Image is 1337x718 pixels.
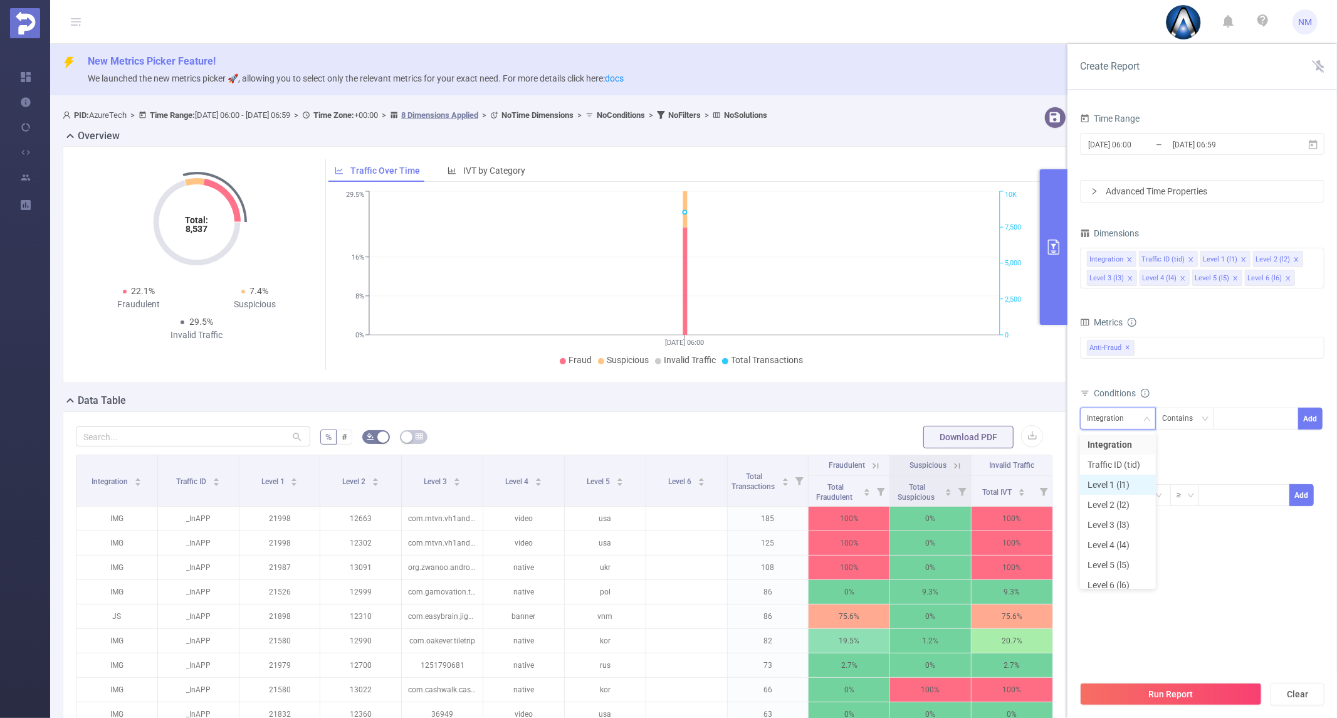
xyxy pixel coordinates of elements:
p: 21526 [239,580,320,604]
i: icon: caret-down [454,481,461,485]
i: icon: caret-up [291,476,298,480]
input: Search... [76,426,310,446]
p: 12663 [320,507,401,531]
span: Traffic Over Time [350,166,420,176]
b: Time Range: [150,110,195,120]
span: Suspicious [910,461,946,470]
li: Level 4 (l4) [1080,535,1156,555]
p: 1.2% [890,629,971,653]
i: icon: caret-up [372,476,379,480]
div: Sort [863,487,871,494]
tspan: 29.5% [346,191,364,199]
li: Integration [1087,251,1136,267]
span: We launched the new metrics picker 🚀, allowing you to select only the relevant metrics for your e... [88,73,624,83]
span: > [378,110,390,120]
div: Sort [945,487,952,494]
p: 185 [728,507,809,531]
div: Sort [698,476,705,483]
span: AzureTech [DATE] 06:00 - [DATE] 06:59 +00:00 [63,110,767,120]
u: 8 Dimensions Applied [401,110,478,120]
input: Start date [1087,136,1188,153]
b: PID: [74,110,89,120]
i: icon: caret-up [454,476,461,480]
p: _InAPP [158,604,239,628]
p: 12700 [320,653,401,677]
span: % [325,432,332,442]
span: Level 4 [505,477,530,486]
span: Suspicious [607,355,649,365]
p: 100% [972,556,1052,579]
p: 100% [809,531,889,555]
p: 73 [728,653,809,677]
p: IMG [76,507,157,531]
p: 75.6% [972,604,1052,628]
li: Level 1 (l1) [1080,475,1156,495]
tspan: 8,537 [186,224,208,234]
div: Sort [1018,487,1025,494]
div: Suspicious [197,298,313,311]
i: icon: caret-up [616,476,623,480]
p: ukr [565,556,646,579]
p: 12999 [320,580,401,604]
p: IMG [76,556,157,579]
li: Traffic ID (tid) [1139,251,1198,267]
i: icon: user [63,111,74,119]
tspan: [DATE] 06:00 [665,339,704,347]
span: # [342,432,347,442]
p: 108 [728,556,809,579]
span: Level 3 [424,477,449,486]
tspan: 7,500 [1005,223,1021,231]
i: icon: close [1293,256,1299,264]
p: native [483,653,564,677]
p: 12310 [320,604,401,628]
p: rus [565,653,646,677]
p: com.mtvn.vh1android [402,507,483,531]
span: 7.4% [250,286,269,296]
p: IMG [76,580,157,604]
li: Level 3 (l3) [1080,515,1156,535]
i: icon: down [1202,415,1209,424]
p: 66 [728,678,809,702]
h2: Data Table [78,393,126,408]
p: 100% [972,531,1052,555]
p: org.zwanoo.android.speedtest [402,556,483,579]
tspan: Total: [186,215,209,225]
span: > [478,110,490,120]
div: Level 4 (l4) [1142,270,1177,287]
i: icon: caret-down [1019,491,1025,495]
p: 13022 [320,678,401,702]
p: JS [76,604,157,628]
p: 100% [890,678,971,702]
p: 21998 [239,507,320,531]
div: Level 2 (l2) [1256,251,1290,268]
i: icon: caret-down [213,481,220,485]
p: 21580 [239,629,320,653]
p: _InAPP [158,507,239,531]
p: 82 [728,629,809,653]
div: Contains [1162,408,1202,429]
i: Filter menu [790,455,808,506]
div: Level 3 (l3) [1089,270,1124,287]
i: icon: table [416,433,423,440]
span: Invalid Traffic [990,461,1035,470]
li: Level 3 (l3) [1087,270,1137,286]
tspan: 0% [355,331,364,339]
b: No Conditions [597,110,645,120]
span: Total IVT [983,488,1014,497]
p: native [483,678,564,702]
p: 0% [809,678,889,702]
span: Level 6 [668,477,693,486]
i: icon: caret-down [372,481,379,485]
span: 22.1% [132,286,155,296]
p: 21979 [239,653,320,677]
i: icon: close [1240,256,1247,264]
li: Level 4 (l4) [1140,270,1190,286]
div: Sort [535,476,542,483]
p: _InAPP [158,580,239,604]
i: icon: caret-down [698,481,705,485]
span: NM [1298,9,1312,34]
div: Level 5 (l5) [1195,270,1229,287]
b: No Solutions [724,110,767,120]
li: Level 2 (l2) [1253,251,1303,267]
i: icon: caret-up [864,487,871,490]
